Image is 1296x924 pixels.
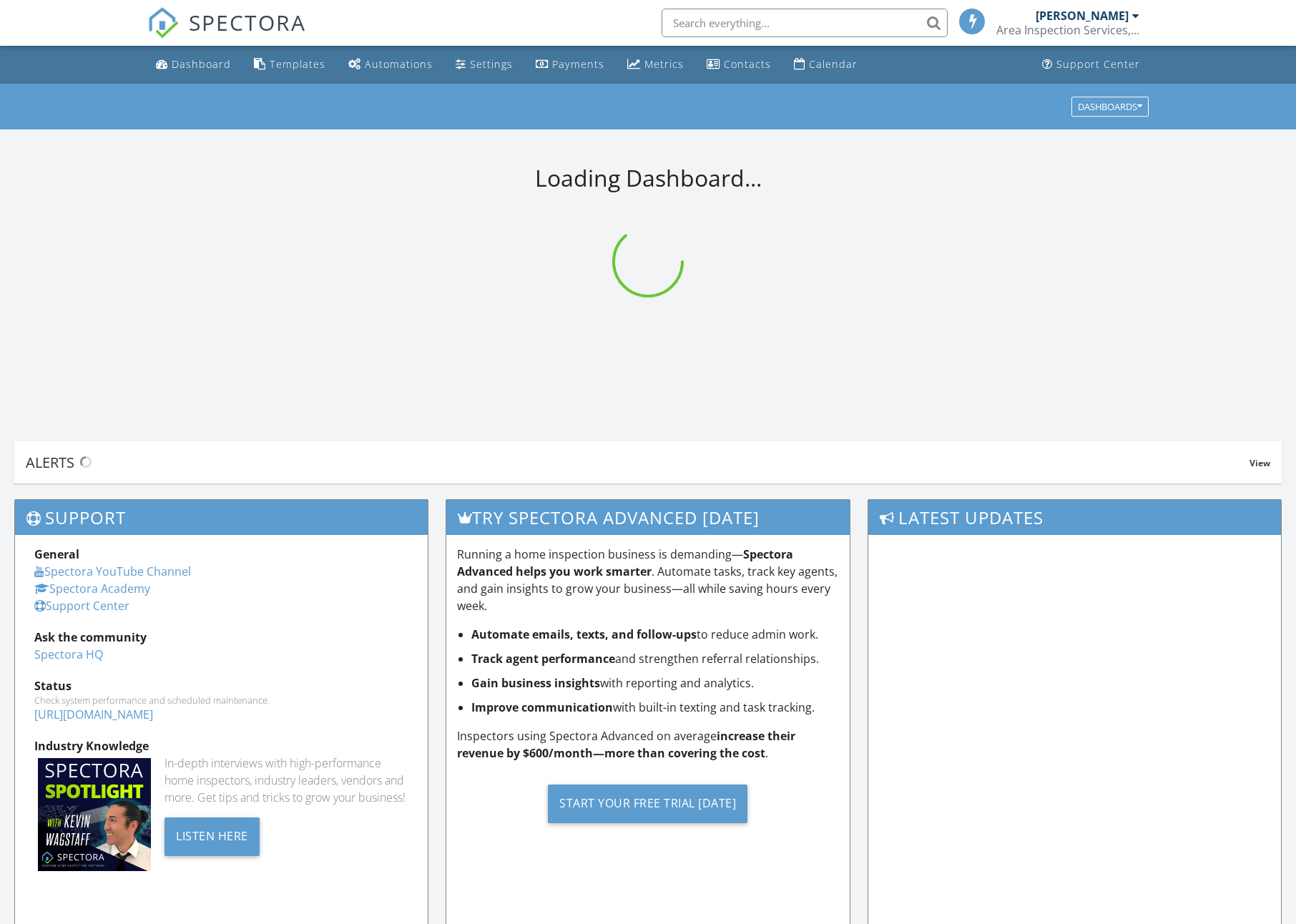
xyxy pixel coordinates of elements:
a: Settings [450,51,519,78]
a: Start Your Free Trial [DATE] [457,773,840,834]
a: Support Center [1036,51,1146,78]
div: In-depth interviews with high-performance home inspectors, industry leaders, vendors and more. Ge... [165,755,408,806]
img: Spectoraspolightmain [38,758,151,871]
strong: Track agent performance [471,651,615,667]
div: Alerts [26,453,1250,472]
div: Listen Here [165,817,260,856]
a: Spectora Academy [34,581,150,596]
a: Spectora HQ [34,647,103,662]
span: SPECTORA [189,7,306,37]
div: Metrics [644,57,684,71]
a: Automations (Basic) [343,51,438,78]
span: View [1250,457,1270,469]
a: Listen Here [165,827,260,843]
strong: Improve communication [471,699,613,715]
div: Dashboards [1078,102,1142,112]
div: Settings [470,57,513,71]
a: Contacts [701,51,777,78]
div: Automations [365,57,433,71]
li: with reporting and analytics. [471,674,840,692]
strong: Gain business insights [471,675,600,691]
div: Industry Knowledge [34,737,408,755]
a: Calendar [788,51,863,78]
a: Templates [248,51,331,78]
strong: increase their revenue by $600/month—more than covering the cost [457,728,795,761]
a: Support Center [34,598,129,614]
li: with built-in texting and task tracking. [471,699,840,716]
h3: Support [15,500,428,535]
div: Check system performance and scheduled maintenance. [34,694,408,706]
li: to reduce admin work. [471,626,840,643]
div: Payments [552,57,604,71]
li: and strengthen referral relationships. [471,650,840,667]
div: Support Center [1056,57,1140,71]
div: Contacts [724,57,771,71]
div: [PERSON_NAME] [1036,9,1129,23]
p: Running a home inspection business is demanding— . Automate tasks, track key agents, and gain ins... [457,546,840,614]
div: Start Your Free Trial [DATE] [548,785,747,823]
a: Payments [530,51,610,78]
h3: Try spectora advanced [DATE] [446,500,850,535]
input: Search everything... [662,9,948,37]
button: Dashboards [1071,97,1149,117]
div: Calendar [809,57,858,71]
strong: General [34,546,79,562]
div: Status [34,677,408,694]
a: Metrics [622,51,689,78]
strong: Spectora Advanced helps you work smarter [457,546,793,579]
div: Templates [270,57,325,71]
div: Area Inspection Services, LLC [996,23,1139,37]
a: [URL][DOMAIN_NAME] [34,707,153,722]
h3: Latest Updates [868,500,1281,535]
a: Spectora YouTube Channel [34,564,191,579]
div: Ask the community [34,629,408,646]
strong: Automate emails, texts, and follow-ups [471,626,697,642]
a: Dashboard [150,51,237,78]
a: SPECTORA [147,19,306,49]
p: Inspectors using Spectora Advanced on average . [457,727,840,762]
div: Dashboard [172,57,231,71]
img: The Best Home Inspection Software - Spectora [147,7,179,39]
